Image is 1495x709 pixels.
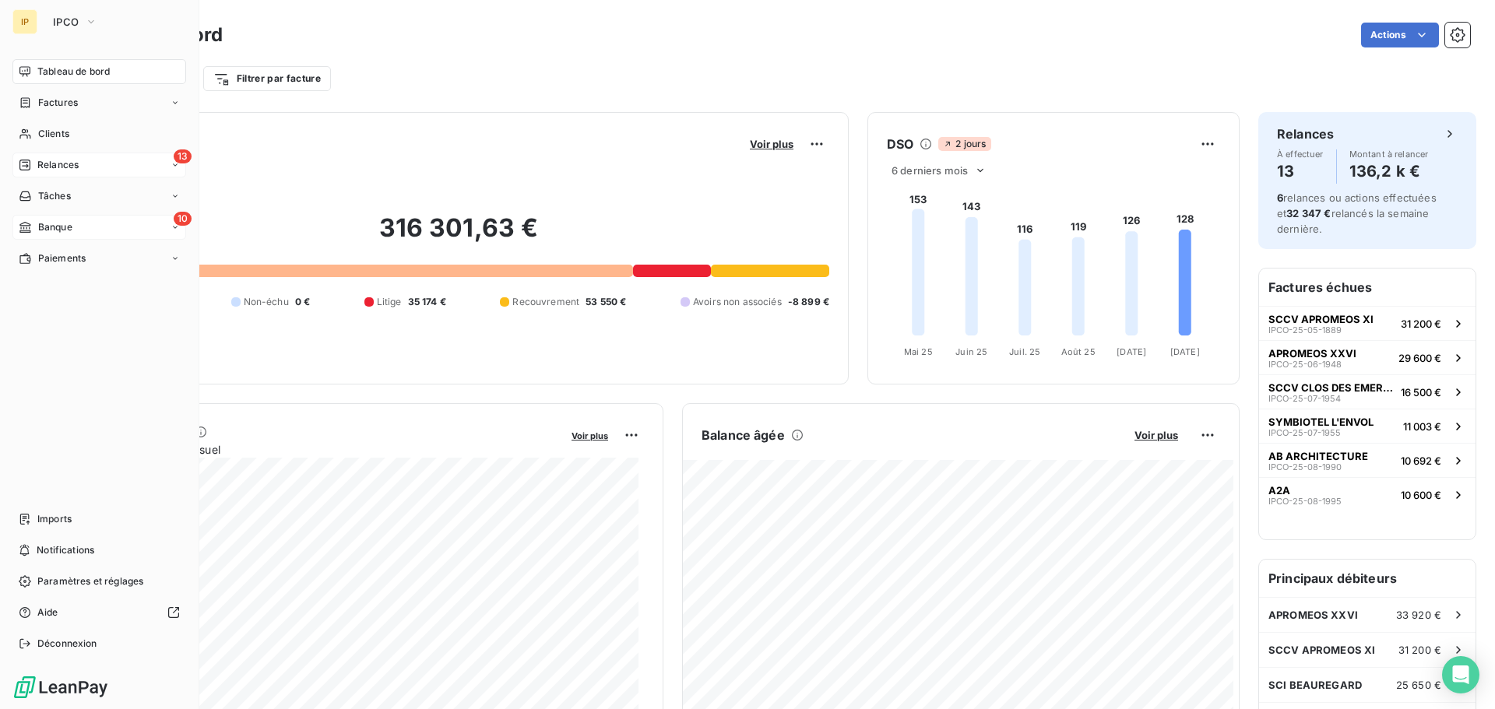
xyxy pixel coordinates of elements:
[1277,149,1324,159] span: À effectuer
[938,137,990,151] span: 2 jours
[1268,313,1374,325] span: SCCV APROMEOS XI
[1403,420,1441,433] span: 11 003 €
[904,346,933,357] tspan: Mai 25
[1259,269,1476,306] h6: Factures échues
[12,9,37,34] div: IP
[1396,609,1441,621] span: 33 920 €
[1401,386,1441,398] span: 16 500 €
[693,295,782,309] span: Avoirs non associés
[203,66,331,91] button: Filtrer par facture
[37,65,110,79] span: Tableau de bord
[1401,455,1441,467] span: 10 692 €
[1259,306,1476,340] button: SCCV APROMEOS XIIPCO-25-05-188931 200 €
[38,251,86,265] span: Paiements
[1277,191,1283,204] span: 6
[567,428,613,442] button: Voir plus
[1259,409,1476,443] button: SYMBIOTEL L'ENVOLIPCO-25-07-195511 003 €
[37,543,94,557] span: Notifications
[1277,191,1437,235] span: relances ou actions effectuées et relancés la semaine dernière.
[1401,318,1441,330] span: 31 200 €
[1117,346,1146,357] tspan: [DATE]
[408,295,446,309] span: 35 174 €
[1268,644,1375,656] span: SCCV APROMEOS XI
[1277,125,1334,143] h6: Relances
[1349,159,1429,184] h4: 136,2 k €
[1268,325,1342,335] span: IPCO-25-05-1889
[1268,450,1368,462] span: AB ARCHITECTURE
[1259,443,1476,477] button: AB ARCHITECTUREIPCO-25-08-199010 692 €
[1268,462,1342,472] span: IPCO-25-08-1990
[702,426,785,444] h6: Balance âgée
[1268,497,1342,506] span: IPCO-25-08-1995
[1259,340,1476,374] button: APROMEOS XXVIIPCO-25-06-194829 600 €
[1442,656,1479,693] div: Open Intercom Messenger
[1398,352,1441,364] span: 29 600 €
[38,189,71,203] span: Tâches
[1349,149,1429,159] span: Montant à relancer
[53,16,79,28] span: IPCO
[1009,346,1040,357] tspan: Juil. 25
[1130,428,1183,442] button: Voir plus
[1268,609,1358,621] span: APROMEOS XXVI
[37,512,72,526] span: Imports
[38,96,78,110] span: Factures
[1259,560,1476,597] h6: Principaux débiteurs
[174,149,192,163] span: 13
[1396,679,1441,691] span: 25 650 €
[887,135,913,153] h6: DSO
[955,346,987,357] tspan: Juin 25
[38,127,69,141] span: Clients
[1259,477,1476,511] button: A2AIPCO-25-08-199510 600 €
[37,574,143,588] span: Paramètres et réglages
[1268,679,1362,691] span: SCI BEAUREGARD
[586,295,626,309] span: 53 550 €
[12,675,109,700] img: Logo LeanPay
[88,212,829,259] h2: 316 301,63 €
[1286,207,1331,219] span: 32 347 €
[1398,644,1441,656] span: 31 200 €
[1268,394,1341,403] span: IPCO-25-07-1954
[88,441,561,458] span: Chiffre d'affaires mensuel
[1170,346,1200,357] tspan: [DATE]
[38,220,72,234] span: Banque
[1268,360,1342,369] span: IPCO-25-06-1948
[750,138,793,150] span: Voir plus
[1268,416,1374,428] span: SYMBIOTEL L'ENVOL
[37,605,58,619] span: Aide
[1361,23,1439,47] button: Actions
[12,600,186,625] a: Aide
[174,212,192,226] span: 10
[1268,484,1290,497] span: A2A
[745,137,798,151] button: Voir plus
[295,295,310,309] span: 0 €
[244,295,289,309] span: Non-échu
[788,295,829,309] span: -8 899 €
[512,295,579,309] span: Recouvrement
[37,158,79,172] span: Relances
[1277,159,1324,184] h4: 13
[1134,429,1178,441] span: Voir plus
[1268,381,1395,394] span: SCCV CLOS DES EMERAUDES
[377,295,402,309] span: Litige
[1268,347,1356,360] span: APROMEOS XXVI
[1259,374,1476,409] button: SCCV CLOS DES EMERAUDESIPCO-25-07-195416 500 €
[1061,346,1096,357] tspan: Août 25
[1401,489,1441,501] span: 10 600 €
[572,430,608,441] span: Voir plus
[892,164,968,177] span: 6 derniers mois
[1268,428,1341,437] span: IPCO-25-07-1955
[37,637,97,651] span: Déconnexion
